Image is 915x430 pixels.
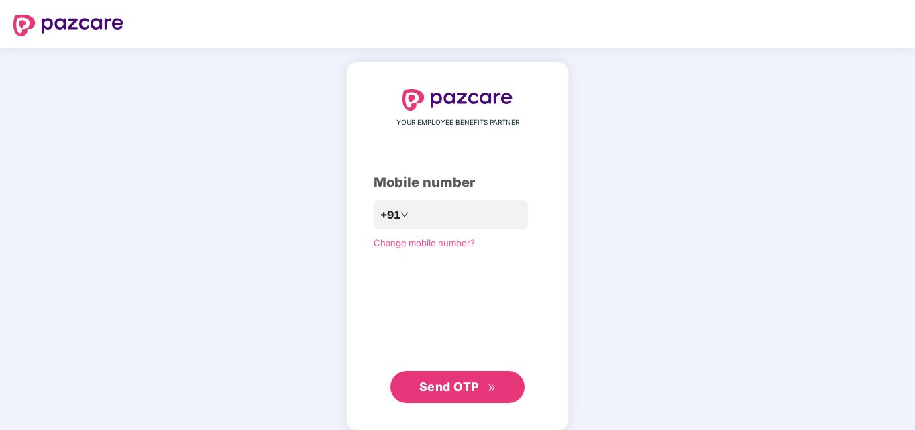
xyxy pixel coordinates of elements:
[374,237,475,248] a: Change mobile number?
[400,211,409,219] span: down
[396,117,519,128] span: YOUR EMPLOYEE BENEFITS PARTNER
[488,384,496,392] span: double-right
[374,172,541,193] div: Mobile number
[380,207,400,223] span: +91
[419,380,479,394] span: Send OTP
[402,89,513,111] img: logo
[390,371,525,403] button: Send OTPdouble-right
[13,15,123,36] img: logo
